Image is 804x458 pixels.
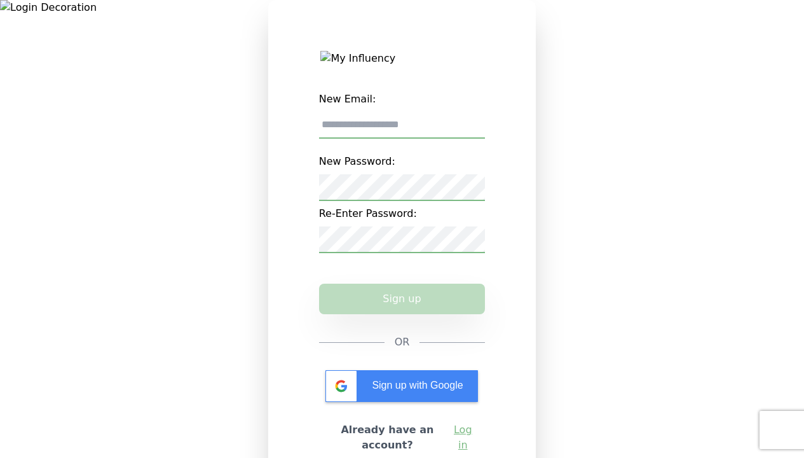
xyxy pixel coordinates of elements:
span: Sign up with Google [372,380,463,391]
span: OR [395,335,410,350]
button: Sign up [319,284,486,314]
div: Sign up with Google [325,370,478,402]
label: New Email: [319,87,486,112]
h2: Already have an account? [329,422,446,453]
img: My Influency [320,51,483,66]
a: Log in [451,422,475,453]
label: Re-Enter Password: [319,201,486,226]
label: New Password: [319,149,486,174]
